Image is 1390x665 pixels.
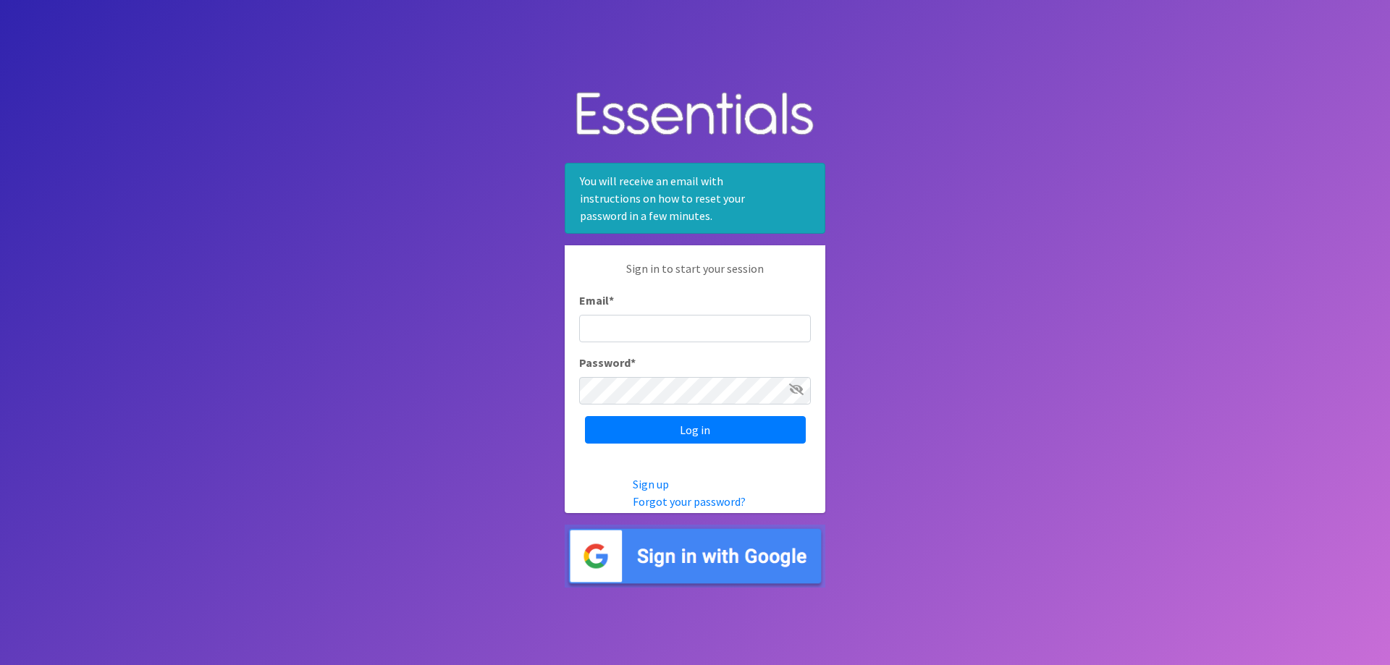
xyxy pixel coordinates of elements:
img: Human Essentials [565,77,825,152]
input: Log in [585,416,806,444]
p: Sign in to start your session [579,260,811,292]
label: Password [579,354,636,371]
a: Sign up [633,477,669,491]
img: Sign in with Google [565,525,825,588]
div: You will receive an email with instructions on how to reset your password in a few minutes. [565,163,825,234]
abbr: required [631,355,636,370]
a: Forgot your password? [633,494,746,509]
abbr: required [609,293,614,308]
label: Email [579,292,614,309]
